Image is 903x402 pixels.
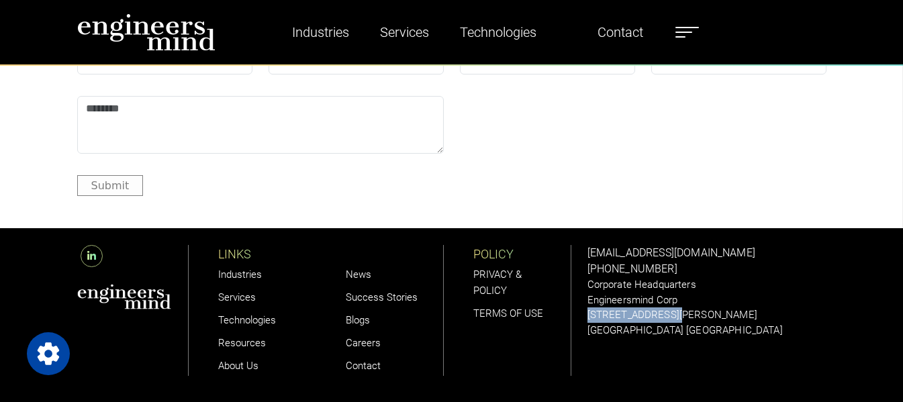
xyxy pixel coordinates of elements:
[587,307,826,323] p: [STREET_ADDRESS][PERSON_NAME]
[473,307,543,319] a: TERMS OF USE
[77,13,216,51] img: logo
[346,337,381,349] a: Careers
[455,17,542,48] a: Technologies
[473,268,522,297] a: PRIVACY & POLICY
[460,96,664,148] iframe: reCAPTCHA
[592,17,649,48] a: Contact
[587,246,755,259] a: [EMAIL_ADDRESS][DOMAIN_NAME]
[587,323,826,338] p: [GEOGRAPHIC_DATA] [GEOGRAPHIC_DATA]
[218,268,262,281] a: Industries
[218,291,256,303] a: Services
[587,277,826,293] p: Corporate Headquarters
[346,268,371,281] a: News
[77,284,171,309] img: aws
[473,245,571,263] p: POLICY
[218,337,266,349] a: Resources
[346,360,381,372] a: Contact
[218,245,316,263] p: LINKS
[218,314,276,326] a: Technologies
[77,175,144,196] button: Submit
[287,17,354,48] a: Industries
[218,360,258,372] a: About Us
[587,293,826,308] p: Engineersmind Corp
[375,17,434,48] a: Services
[346,291,418,303] a: Success Stories
[77,250,106,262] a: LinkedIn
[346,314,370,326] a: Blogs
[587,262,677,275] a: [PHONE_NUMBER]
